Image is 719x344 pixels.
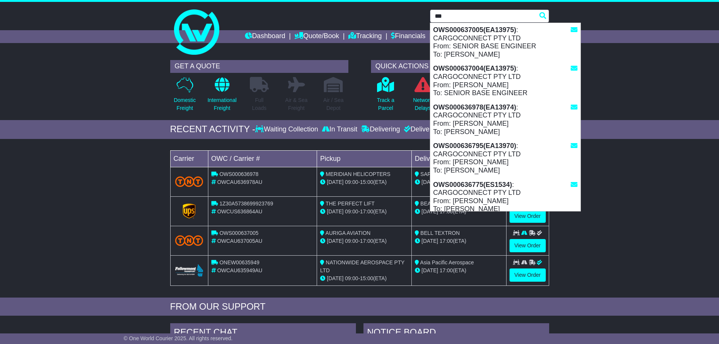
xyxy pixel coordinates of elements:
img: GetCarrierServiceLogo [183,204,196,219]
a: Tracking [348,30,382,43]
p: Domestic Freight [174,96,196,112]
a: DomesticFreight [173,77,196,116]
span: [DATE] [422,179,438,185]
span: [DATE] [327,275,343,281]
a: Quote/Book [294,30,339,43]
span: [DATE] [327,238,343,244]
span: 17:00 [360,238,373,244]
div: Delivering [359,125,402,134]
div: RECENT ACTIVITY - [170,124,256,135]
div: (ETA) [415,208,503,216]
p: Air & Sea Freight [285,96,308,112]
div: NOTICE BOARD [363,323,549,344]
div: (ETA) [415,267,503,275]
img: TNT_Domestic.png [175,176,203,187]
div: Waiting Collection [255,125,320,134]
div: - (ETA) [320,275,408,282]
p: Air / Sea Depot [323,96,344,112]
span: OWCAU636978AU [217,179,262,185]
div: (ETA) [415,178,503,186]
span: OWCUS636864AU [217,208,262,214]
div: QUICK ACTIONS [371,60,549,73]
strong: OWS000636795(EA13970) [433,142,516,150]
span: [DATE] [327,179,343,185]
a: Dashboard [245,30,285,43]
span: [DATE] [422,208,438,214]
div: RECENT CHAT [170,323,356,344]
span: 09:00 [345,208,358,214]
span: © One World Courier 2025. All rights reserved. [124,335,233,341]
div: In Transit [320,125,359,134]
a: Track aParcel [377,77,395,116]
div: : CARGOCONNECT PTY LTD From: [PERSON_NAME] To: [PERSON_NAME] [430,178,580,216]
span: 17:00 [440,238,453,244]
span: SAFRAN HELICTOPER ENGINES [420,171,502,177]
span: OWS000636978 [219,171,259,177]
p: International Freight [208,96,237,112]
div: (ETA) [415,237,503,245]
strong: OWS000636978(EA13974) [433,103,516,111]
span: OWS000637005 [219,230,259,236]
span: 09:00 [345,275,358,281]
span: [DATE] [327,208,343,214]
strong: OWS000636775(ES1534) [433,181,512,188]
strong: OWS000637005(EA13975) [433,26,516,34]
div: - (ETA) [320,208,408,216]
p: Network Delays [413,96,432,112]
a: View Order [510,239,546,252]
td: Carrier [170,150,208,167]
div: Delivered [402,125,439,134]
div: - (ETA) [320,178,408,186]
div: GET A QUOTE [170,60,348,73]
p: Track a Parcel [377,96,394,112]
span: MERIDIAN HELICOPTERS [326,171,390,177]
span: 17:00 [440,267,453,273]
span: BEACHWHEELS [420,201,461,207]
td: Delivery [411,150,506,167]
span: 15:00 [360,179,373,185]
td: Pickup [317,150,412,167]
div: FROM OUR SUPPORT [170,301,549,312]
span: 09:00 [345,238,358,244]
a: View Order [510,268,546,282]
div: : CARGOCONNECT PTY LTD From: [PERSON_NAME] To: SENIOR BASE ENGINEER [430,62,580,100]
div: : CARGOCONNECT PTY LTD From: SENIOR BASE ENGINEER To: [PERSON_NAME] [430,23,580,62]
span: ONEW00635949 [219,259,259,265]
a: InternationalFreight [207,77,237,116]
span: BELL TEXTRON [420,230,460,236]
span: 15:00 [360,275,373,281]
span: AURIGA AVIATION [325,230,370,236]
div: - (ETA) [320,237,408,245]
span: 17:00 [360,208,373,214]
img: Followmont_Transport.png [175,264,203,277]
a: NetworkDelays [413,77,433,116]
span: NATIONWIDE AEROSPACE PTY LTD [320,259,404,273]
span: Asia Pacific Aerospace [420,259,474,265]
td: OWC / Carrier # [208,150,317,167]
span: OWCAU635949AU [217,267,262,273]
span: 09:00 [345,179,358,185]
span: [DATE] [422,267,438,273]
div: : CARGOCONNECT PTY LTD From: [PERSON_NAME] To: [PERSON_NAME] [430,139,580,177]
a: Financials [391,30,425,43]
strong: OWS000637004(EA13975) [433,65,516,72]
a: View Order [510,210,546,223]
span: OWCAU637005AU [217,238,262,244]
img: TNT_Domestic.png [175,235,203,245]
div: : CARGOCONNECT PTY LTD From: [PERSON_NAME] To: [PERSON_NAME] [430,100,580,139]
span: THE PERFECT LIFT [326,201,375,207]
p: Full Loads [250,96,269,112]
span: [DATE] [422,238,438,244]
span: 17:00 [440,208,453,214]
span: 1Z30A5738699923769 [219,201,273,207]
